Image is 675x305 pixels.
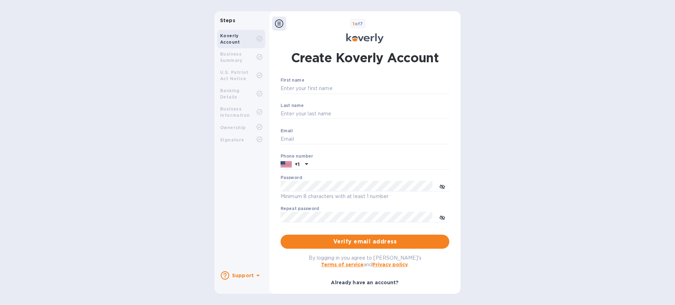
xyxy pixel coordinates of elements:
[281,154,313,158] label: Phone number
[321,262,364,267] a: Terms of service
[220,70,249,81] b: U.S. Patriot Act Notice
[435,179,449,193] button: toggle password visibility
[281,134,449,145] input: Email
[281,109,449,119] input: Enter your last name
[331,280,399,285] b: Already have an account?
[281,192,449,201] p: Minimum 8 characters with at least 1 number
[281,176,302,180] label: Password
[372,262,408,267] a: Privacy policy
[286,237,444,246] span: Verify email address
[220,137,244,142] b: Signature
[353,21,363,26] b: of 7
[220,88,240,100] b: Banking Details
[291,49,439,66] h1: Create Koverly Account
[220,33,240,45] b: Koverly Account
[435,210,449,224] button: toggle password visibility
[281,103,304,108] label: Last name
[281,160,292,168] img: US
[232,273,254,278] b: Support
[353,21,354,26] span: 1
[281,78,304,83] label: First name
[220,125,246,130] b: Ownership
[281,83,449,94] input: Enter your first name
[220,106,250,118] b: Business Information
[220,51,243,63] b: Business Summary
[295,161,300,168] p: +1
[281,129,293,133] label: Email
[309,255,422,267] span: By logging in you agree to [PERSON_NAME]'s and .
[220,18,235,23] b: Steps
[281,235,449,249] button: Verify email address
[281,207,319,211] label: Repeat password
